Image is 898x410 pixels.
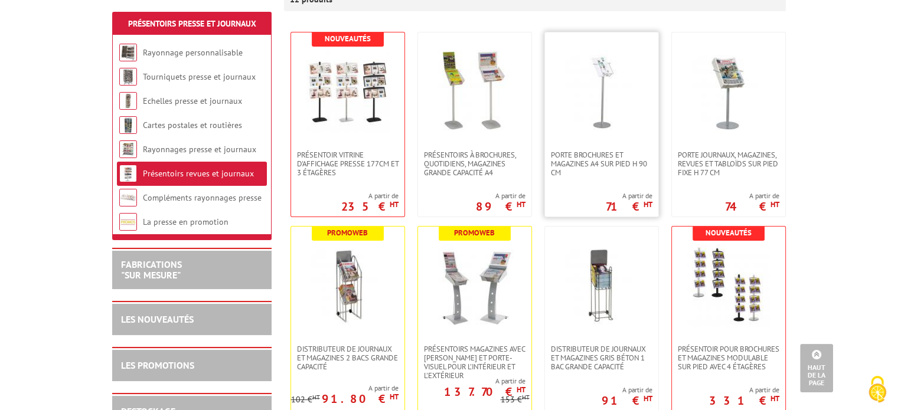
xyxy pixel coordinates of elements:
a: Compléments rayonnages presse [143,192,262,203]
a: Tourniquets presse et journaux [143,71,256,82]
a: LES PROMOTIONS [121,359,194,371]
img: Présentoir vitrine d'affichage presse 177cm et 3 étagères [306,50,389,133]
p: 91.80 € [322,395,399,402]
span: Présentoirs Magazines avec [PERSON_NAME] et porte-visuel pour l'intérieur et l'extérieur [424,345,525,380]
b: Promoweb [327,228,368,238]
p: 74 € [725,203,779,210]
p: 153 € [501,395,530,404]
a: présentoir pour brochures et magazines modulable sur pied avec 4 étagères [672,345,785,371]
a: Echelles presse et journaux [143,96,242,106]
span: Distributeur de journaux et magazines 2 bacs grande capacité [297,345,399,371]
img: Porte Journaux, Magazines, Revues et Tabloïds sur pied fixe H 77 cm [687,50,770,133]
sup: HT [644,393,652,404]
sup: HT [770,393,779,404]
p: 91 € [602,397,652,404]
img: Echelles presse et journaux [119,92,137,110]
a: Présentoirs à brochures, quotidiens, magazines grande capacité A4 [418,150,531,177]
b: Nouveautés [706,228,752,238]
p: 331 € [709,397,779,404]
sup: HT [390,199,399,209]
img: Rayonnages presse et journaux [119,140,137,158]
span: Présentoir vitrine d'affichage presse 177cm et 3 étagères [297,150,399,177]
a: Présentoirs Presse et Journaux [128,18,256,29]
img: Compléments rayonnages presse [119,189,137,206]
a: Distributeur de journaux et magazines 2 bacs grande capacité [291,345,404,371]
a: FABRICATIONS"Sur Mesure" [121,258,182,281]
button: Cookies (fenêtre modale) [857,370,898,410]
img: présentoir pour brochures et magazines modulable sur pied avec 4 étagères [687,244,770,327]
sup: HT [312,393,320,401]
img: Présentoirs Magazines avec capot et porte-visuel pour l'intérieur et l'extérieur [433,244,516,327]
a: La presse en promotion [143,217,228,227]
span: Porte brochures et magazines A4 sur pied H 90 cm [551,150,652,177]
span: Présentoirs à brochures, quotidiens, magazines grande capacité A4 [424,150,525,177]
span: A partir de [725,191,779,201]
a: Présentoir vitrine d'affichage presse 177cm et 3 étagères [291,150,404,177]
b: Nouveautés [325,34,371,44]
a: Rayonnage personnalisable [143,47,243,58]
img: Présentoirs revues et journaux [119,165,137,182]
span: DISTRIBUTEUR DE JOURNAUX ET MAGAZINES GRIS Béton 1 BAC GRANDE CAPACITÉ [551,345,652,371]
a: Porte Journaux, Magazines, Revues et Tabloïds sur pied fixe H 77 cm [672,150,785,177]
p: 71 € [606,203,652,210]
a: Cartes postales et routières [143,120,242,130]
img: Tourniquets presse et journaux [119,68,137,86]
img: DISTRIBUTEUR DE JOURNAUX ET MAGAZINES GRIS Béton 1 BAC GRANDE CAPACITÉ [560,244,643,327]
p: 102 € [291,395,320,404]
a: Haut de la page [800,344,833,392]
a: Rayonnages presse et journaux [143,144,256,155]
b: Promoweb [454,228,495,238]
span: A partir de [418,376,525,386]
sup: HT [390,392,399,402]
p: 235 € [341,203,399,210]
span: A partir de [606,191,652,201]
a: DISTRIBUTEUR DE JOURNAUX ET MAGAZINES GRIS Béton 1 BAC GRANDE CAPACITÉ [545,345,658,371]
img: Cartes postales et routières [119,116,137,134]
img: Porte brochures et magazines A4 sur pied H 90 cm [560,50,643,133]
span: A partir de [476,191,525,201]
span: Porte Journaux, Magazines, Revues et Tabloïds sur pied fixe H 77 cm [678,150,779,177]
img: Cookies (fenêtre modale) [863,375,892,404]
p: 137.70 € [444,388,525,395]
sup: HT [517,385,525,395]
span: présentoir pour brochures et magazines modulable sur pied avec 4 étagères [678,345,779,371]
sup: HT [522,393,530,401]
img: Présentoirs à brochures, quotidiens, magazines grande capacité A4 [433,50,516,133]
p: 89 € [476,203,525,210]
span: A partir de [602,385,652,395]
a: Présentoirs Magazines avec [PERSON_NAME] et porte-visuel pour l'intérieur et l'extérieur [418,345,531,380]
a: Présentoirs revues et journaux [143,168,254,179]
sup: HT [644,199,652,209]
img: Distributeur de journaux et magazines 2 bacs grande capacité [306,244,389,327]
span: A partir de [341,191,399,201]
sup: HT [770,199,779,209]
span: A partir de [709,385,779,395]
img: La presse en promotion [119,213,137,231]
sup: HT [517,199,525,209]
a: Porte brochures et magazines A4 sur pied H 90 cm [545,150,658,177]
span: A partir de [291,383,399,393]
a: LES NOUVEAUTÉS [121,313,194,325]
img: Rayonnage personnalisable [119,44,137,61]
